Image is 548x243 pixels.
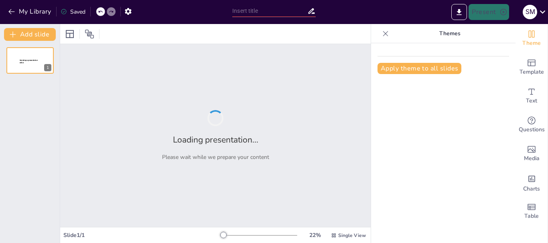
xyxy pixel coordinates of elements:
button: S M [523,4,537,20]
button: Export to PowerPoint [451,4,467,20]
p: Please wait while we prepare your content [162,153,269,161]
span: Position [85,29,94,39]
span: Sendsteps presentation editor [20,59,38,64]
button: Apply theme to all slides [378,63,461,74]
span: Single View [338,232,366,239]
div: Saved [61,8,85,16]
div: Change the overall theme [516,24,548,53]
div: Add text boxes [516,82,548,110]
span: Charts [523,185,540,193]
span: Text [526,96,537,105]
span: Template [520,68,544,76]
button: Add slide [4,28,56,41]
span: Theme [522,39,541,48]
button: Present [469,4,509,20]
div: 22 % [305,231,325,239]
h2: Loading presentation... [173,134,258,145]
span: Questions [519,125,545,134]
div: Add images, graphics, shapes or video [516,139,548,168]
div: S M [523,5,537,19]
div: Slide 1 / 1 [63,231,220,239]
div: 1 [44,64,51,71]
div: Add ready made slides [516,53,548,82]
div: 1 [6,47,54,74]
div: Add a table [516,197,548,226]
div: Get real-time input from your audience [516,110,548,139]
span: Table [524,212,539,221]
button: My Library [6,5,55,18]
div: Layout [63,28,76,40]
div: Add charts and graphs [516,168,548,197]
span: Media [524,154,540,163]
input: Insert title [232,5,307,17]
p: Themes [392,24,507,43]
